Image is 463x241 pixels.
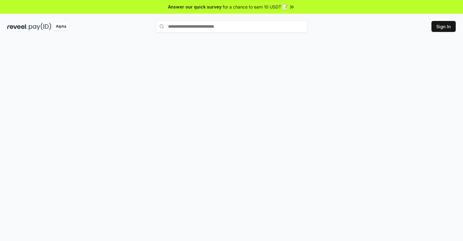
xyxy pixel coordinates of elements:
[52,23,69,30] div: Alpha
[223,4,288,10] span: for a chance to earn 10 USDT 📝
[168,4,221,10] span: Answer our quick survey
[7,23,28,30] img: reveel_dark
[431,21,456,32] button: Sign In
[29,23,51,30] img: pay_id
